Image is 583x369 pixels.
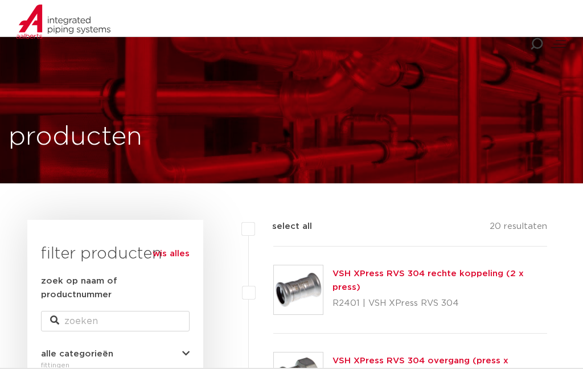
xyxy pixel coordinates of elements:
[153,247,190,261] a: wis alles
[41,274,190,302] label: zoek op naam of productnummer
[490,220,547,237] p: 20 resultaten
[332,294,547,313] p: R2401 | VSH XPress RVS 304
[274,265,323,314] img: Thumbnail for VSH XPress RVS 304 rechte koppeling (2 x press)
[41,350,190,358] button: alle categorieën
[41,350,113,358] span: alle categorieën
[9,119,142,155] h1: producten
[41,311,190,331] input: zoeken
[41,243,190,265] h3: filter producten
[332,269,524,292] a: VSH XPress RVS 304 rechte koppeling (2 x press)
[255,220,312,233] label: select all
